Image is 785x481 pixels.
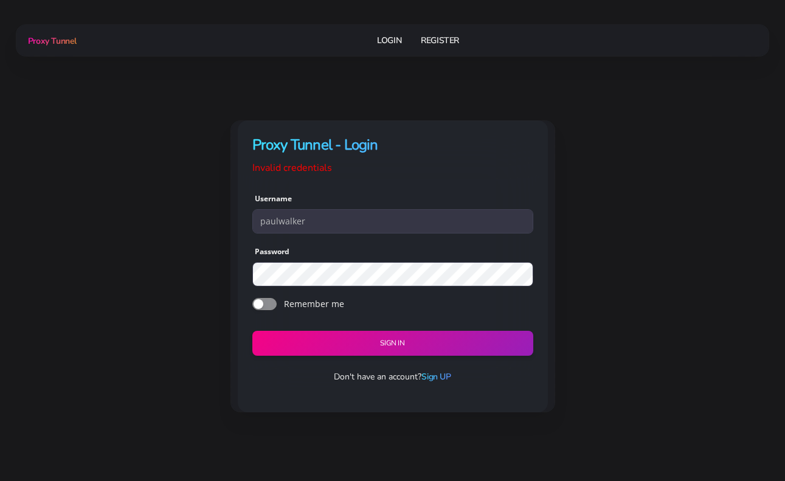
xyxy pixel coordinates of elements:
[252,135,533,155] h4: Proxy Tunnel - Login
[252,209,533,234] input: Username
[252,161,332,175] span: Invalid credentials
[26,31,77,50] a: Proxy Tunnel
[243,370,543,383] p: Don't have an account?
[726,422,770,466] iframe: Webchat Widget
[252,331,533,356] button: Sign in
[255,246,289,257] label: Password
[284,297,344,310] label: Remember me
[421,371,451,382] a: Sign UP
[377,29,401,52] a: Login
[255,193,292,204] label: Username
[28,35,77,47] span: Proxy Tunnel
[421,29,459,52] a: Register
